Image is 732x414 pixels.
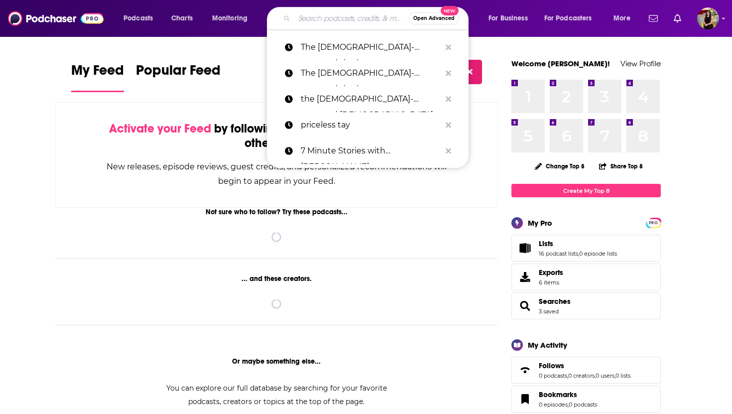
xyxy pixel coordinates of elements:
span: Exports [539,268,563,277]
span: , [568,401,569,408]
div: My Activity [528,340,567,350]
p: The christ-centered single [301,34,441,60]
a: The [DEMOGRAPHIC_DATA]-centered single [267,60,469,86]
span: Bookmarks [539,390,577,399]
span: My Feed [71,62,124,85]
a: Bookmarks [515,392,535,406]
a: priceless tay [267,112,469,138]
span: , [578,250,579,257]
button: open menu [538,10,607,26]
span: Lists [511,235,661,262]
button: Change Top 8 [529,160,591,172]
button: open menu [482,10,540,26]
a: the [DEMOGRAPHIC_DATA]-centered [DEMOGRAPHIC_DATA] [267,86,469,112]
span: , [614,372,615,379]
span: Lists [539,239,553,248]
a: View Profile [620,59,661,68]
img: Podchaser - Follow, Share and Rate Podcasts [8,9,104,28]
span: Open Advanced [413,16,455,21]
a: Searches [515,299,535,313]
a: PRO [647,219,659,226]
button: open menu [205,10,260,26]
div: New releases, episode reviews, guest credits, and personalized recommendations will begin to appe... [106,159,448,188]
a: 0 podcasts [569,401,597,408]
span: Searches [511,292,661,319]
span: Charts [171,11,193,25]
a: Bookmarks [539,390,597,399]
button: open menu [607,10,643,26]
span: Follows [539,361,564,370]
div: Or maybe something else... [55,357,498,366]
span: , [567,372,568,379]
button: Share Top 8 [599,156,643,176]
span: For Podcasters [544,11,592,25]
span: Exports [515,270,535,284]
p: priceless tay [301,112,441,138]
a: 3 saved [539,308,559,315]
span: Bookmarks [511,386,661,413]
input: Search podcasts, credits, & more... [294,10,409,26]
span: Activate your Feed [109,121,211,136]
a: Show notifications dropdown [670,10,685,27]
span: New [441,6,459,15]
span: Follows [511,357,661,384]
a: 0 podcasts [539,372,567,379]
span: Popular Feed [136,62,221,85]
a: My Feed [71,62,124,92]
a: Lists [539,239,617,248]
span: 6 items [539,279,563,286]
div: Not sure who to follow? Try these podcasts... [55,208,498,216]
a: 7 Minute Stories with [PERSON_NAME] [267,138,469,164]
a: Charts [165,10,199,26]
a: Searches [539,297,571,306]
span: Podcasts [123,11,153,25]
a: Follows [539,361,630,370]
div: You can explore our full database by searching for your favorite podcasts, creators or topics at ... [154,382,399,409]
div: ... and these creators. [55,275,498,283]
button: Open AdvancedNew [409,12,459,24]
a: 0 users [596,372,614,379]
div: by following Podcasts, Creators, Lists, and other Users! [106,122,448,150]
a: 16 podcast lists [539,250,578,257]
a: 0 episode lists [579,250,617,257]
span: PRO [647,219,659,227]
a: Follows [515,363,535,377]
a: Exports [511,264,661,290]
a: 0 creators [568,372,595,379]
a: Welcome [PERSON_NAME]! [511,59,610,68]
div: Search podcasts, credits, & more... [276,7,478,30]
p: The christ-centered single [301,60,441,86]
a: Show notifications dropdown [645,10,662,27]
a: Create My Top 8 [511,184,661,197]
a: Lists [515,241,535,255]
img: User Profile [697,7,719,29]
a: 0 lists [615,372,630,379]
span: Logged in as cassey [697,7,719,29]
button: open menu [117,10,166,26]
a: 0 episodes [539,401,568,408]
a: The [DEMOGRAPHIC_DATA]-centered single [267,34,469,60]
a: Popular Feed [136,62,221,92]
p: 7 Minute Stories with Aaron Calafato [301,138,441,164]
span: More [613,11,630,25]
span: For Business [488,11,528,25]
div: My Pro [528,218,552,228]
span: , [595,372,596,379]
p: the christ-centered christian [301,86,441,112]
button: Show profile menu [697,7,719,29]
span: Monitoring [212,11,247,25]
